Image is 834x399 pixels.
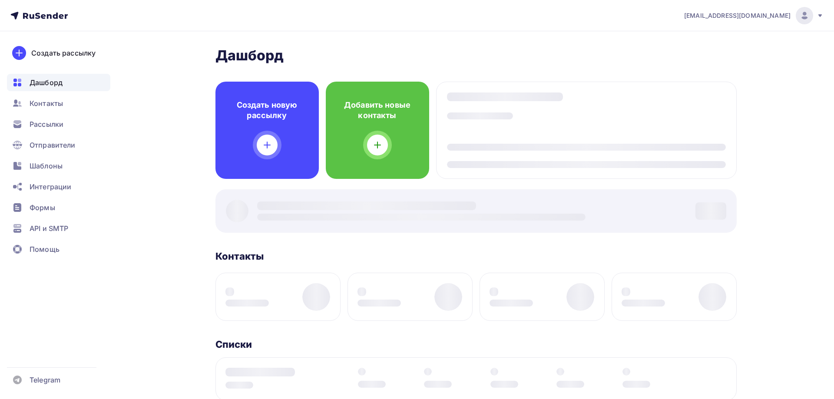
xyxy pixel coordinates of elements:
h4: Добавить новые контакты [340,100,415,121]
span: Контакты [30,98,63,109]
h3: Списки [215,338,252,350]
a: Формы [7,199,110,216]
span: Дашборд [30,77,63,88]
a: [EMAIL_ADDRESS][DOMAIN_NAME] [684,7,824,24]
span: Формы [30,202,55,213]
span: [EMAIL_ADDRESS][DOMAIN_NAME] [684,11,791,20]
a: Дашборд [7,74,110,91]
div: Создать рассылку [31,48,96,58]
span: Отправители [30,140,76,150]
span: Интеграции [30,181,71,192]
span: Шаблоны [30,161,63,171]
a: Рассылки [7,115,110,133]
h3: Контакты [215,250,264,262]
a: Контакты [7,95,110,112]
span: Рассылки [30,119,63,129]
a: Отправители [7,136,110,154]
h4: Создать новую рассылку [229,100,305,121]
span: API и SMTP [30,223,68,234]
span: Помощь [30,244,60,254]
a: Шаблоны [7,157,110,175]
h2: Дашборд [215,47,737,64]
span: Telegram [30,375,60,385]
